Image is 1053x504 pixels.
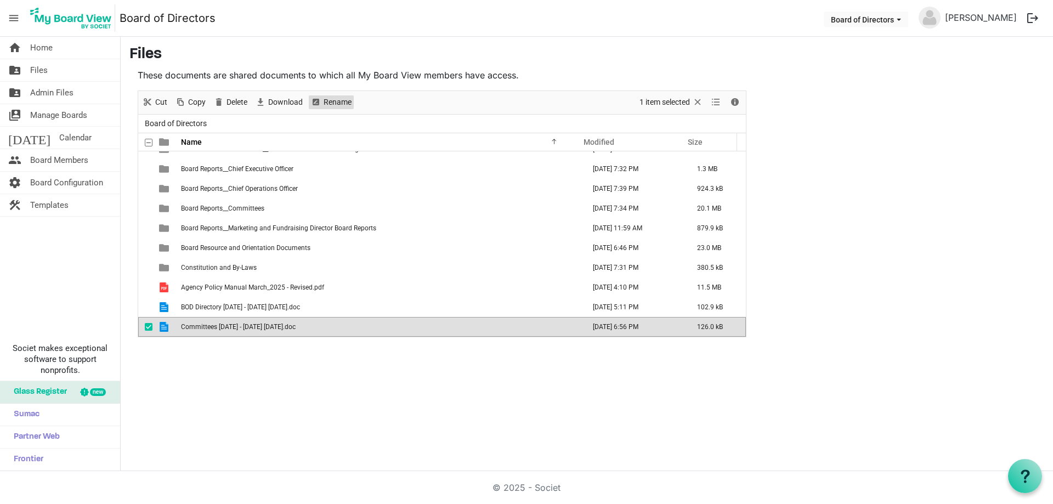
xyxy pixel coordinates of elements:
[138,317,152,337] td: checkbox
[187,95,207,109] span: Copy
[138,238,152,258] td: checkbox
[59,127,92,149] span: Calendar
[686,179,746,199] td: 924.3 kB is template cell column header Size
[30,149,88,171] span: Board Members
[686,238,746,258] td: 23.0 MB is template cell column header Size
[30,172,103,194] span: Board Configuration
[30,37,53,59] span: Home
[152,258,178,278] td: is template cell column header type
[181,185,298,192] span: Board Reports__Chief Operations Officer
[941,7,1021,29] a: [PERSON_NAME]
[181,323,296,331] span: Committees [DATE] - [DATE] [DATE].doc
[143,117,209,131] span: Board of Directors
[581,258,686,278] td: June 30, 2025 7:31 PM column header Modified
[181,244,310,252] span: Board Resource and Orientation Documents
[140,95,169,109] button: Cut
[8,426,60,448] span: Partner Web
[181,303,300,311] span: BOD Directory [DATE] - [DATE] [DATE].doc
[307,91,355,114] div: Rename
[581,297,686,317] td: September 16, 2025 5:11 PM column header Modified
[8,149,21,171] span: people
[178,317,581,337] td: Committees 2025 - 2026 10-13-2025.doc is template cell column header Name
[686,218,746,238] td: 879.9 kB is template cell column header Size
[178,179,581,199] td: Board Reports__Chief Operations Officer is template cell column header Name
[120,7,216,29] a: Board of Directors
[181,145,362,153] span: Board of Directors Schedule__Board and Committee Meetings
[30,82,73,104] span: Admin Files
[129,46,1044,64] h3: Files
[138,278,152,297] td: checkbox
[8,381,67,403] span: Glass Register
[251,91,307,114] div: Download
[726,91,744,114] div: Details
[322,95,353,109] span: Rename
[581,238,686,258] td: September 16, 2025 6:46 PM column header Modified
[707,91,726,114] div: View
[638,95,705,109] button: Selection
[492,482,561,493] a: © 2025 - Societ
[8,449,43,471] span: Frontier
[309,95,354,109] button: Rename
[27,4,120,32] a: My Board View Logo
[8,59,21,81] span: folder_shared
[581,179,686,199] td: September 23, 2025 7:39 PM column header Modified
[5,343,115,376] span: Societ makes exceptional software to support nonprofits.
[30,59,48,81] span: Files
[152,278,178,297] td: is template cell column header type
[152,159,178,179] td: is template cell column header type
[8,194,21,216] span: construction
[686,278,746,297] td: 11.5 MB is template cell column header Size
[138,159,152,179] td: checkbox
[178,238,581,258] td: Board Resource and Orientation Documents is template cell column header Name
[154,95,168,109] span: Cut
[181,224,376,232] span: Board Reports__Marketing and Fundraising Director Board Reports
[638,95,691,109] span: 1 item selected
[686,258,746,278] td: 380.5 kB is template cell column header Size
[27,4,115,32] img: My Board View Logo
[686,297,746,317] td: 102.9 kB is template cell column header Size
[30,194,69,216] span: Templates
[138,297,152,317] td: checkbox
[253,95,305,109] button: Download
[171,91,210,114] div: Copy
[152,238,178,258] td: is template cell column header type
[581,199,686,218] td: September 23, 2025 7:34 PM column header Modified
[584,138,614,146] span: Modified
[709,95,722,109] button: View dropdownbutton
[181,284,324,291] span: Agency Policy Manual March_2025 - Revised.pdf
[181,264,257,271] span: Constitution and By-Laws
[267,95,304,109] span: Download
[178,159,581,179] td: Board Reports__Chief Executive Officer is template cell column header Name
[225,95,248,109] span: Delete
[728,95,743,109] button: Details
[152,199,178,218] td: is template cell column header type
[138,91,171,114] div: Cut
[181,205,264,212] span: Board Reports__Committees
[152,218,178,238] td: is template cell column header type
[919,7,941,29] img: no-profile-picture.svg
[178,199,581,218] td: Board Reports__Committees is template cell column header Name
[3,8,24,29] span: menu
[138,218,152,238] td: checkbox
[138,258,152,278] td: checkbox
[581,218,686,238] td: June 27, 2025 11:59 AM column header Modified
[688,138,703,146] span: Size
[181,165,293,173] span: Board Reports__Chief Executive Officer
[138,69,746,82] p: These documents are shared documents to which all My Board View members have access.
[138,199,152,218] td: checkbox
[138,179,152,199] td: checkbox
[636,91,707,114] div: Clear selection
[686,317,746,337] td: 126.0 kB is template cell column header Size
[178,297,581,317] td: BOD Directory 2025 - 2026 8-28-2025.doc is template cell column header Name
[686,159,746,179] td: 1.3 MB is template cell column header Size
[178,278,581,297] td: Agency Policy Manual March_2025 - Revised.pdf is template cell column header Name
[8,82,21,104] span: folder_shared
[8,404,39,426] span: Sumac
[173,95,208,109] button: Copy
[178,218,581,238] td: Board Reports__Marketing and Fundraising Director Board Reports is template cell column header Name
[581,278,686,297] td: April 25, 2025 4:10 PM column header Modified
[581,159,686,179] td: September 23, 2025 7:32 PM column header Modified
[90,388,106,396] div: new
[8,172,21,194] span: settings
[1021,7,1044,30] button: logout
